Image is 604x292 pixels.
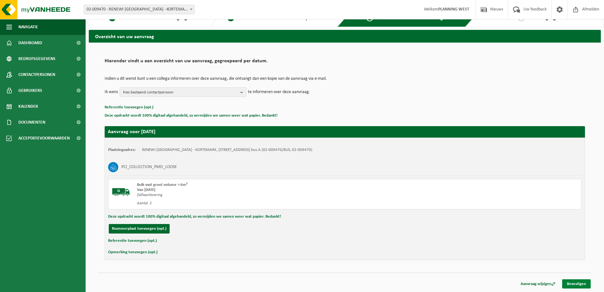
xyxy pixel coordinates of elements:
strong: Plaatsingsadres: [108,148,136,152]
p: Indien u dit wenst kunt u een collega informeren over deze aanvraag, die ontvangt dan een kopie v... [105,77,585,81]
button: Deze opdracht wordt 100% digitaal afgehandeld, zo vermijden we samen weer wat papier. Bedankt! [108,213,281,221]
h2: Hieronder vindt u een overzicht van uw aanvraag, gegroepeerd per datum. [105,58,585,67]
a: Bevestigen [562,279,591,289]
span: Bedrijfsgegevens [18,51,55,67]
span: Navigatie [18,19,38,35]
span: Gebruikers [18,83,42,98]
strong: Van [DATE] [137,188,155,192]
span: Dashboard [18,35,42,51]
span: Documenten [18,114,45,130]
span: Bulk vast groot volume > 6m³ [137,183,187,187]
strong: PLANNING WEST [438,7,469,12]
p: te informeren over deze aanvraag. [248,87,310,97]
td: RENEWI [GEOGRAPHIC_DATA] - KORTEMARK, [STREET_ADDRESS] bus A (02-009470/BUS, 02-009470) [142,147,312,153]
button: Deze opdracht wordt 100% digitaal afgehandeld, zo vermijden we samen weer wat papier. Bedankt! [105,112,277,120]
span: 02-009470 - RENEWI BELGIUM - KORTEMARK - KORTEMARK [84,5,194,14]
button: Referentie toevoegen (opt.) [105,103,153,112]
h3: PCI_COLLECTION_PMD_LOOSE [121,162,177,172]
div: Zelfaanlevering [137,193,370,198]
p: Ik wens [105,87,118,97]
button: Referentie toevoegen (opt.) [108,237,157,245]
strong: Aanvraag voor [DATE] [108,129,155,134]
h2: Overzicht van uw aanvraag [89,30,601,42]
img: BL-SO-LV.png [112,182,131,201]
span: Contactpersonen [18,67,55,83]
a: Aanvraag wijzigen [516,279,560,289]
span: Kies bestaand contactpersoon [123,88,238,97]
span: Kalender [18,98,38,114]
div: Aantal: 2 [137,201,370,206]
span: Acceptatievoorwaarden [18,130,70,146]
button: Nummerplaat toevoegen (opt.) [109,224,170,234]
button: Opmerking toevoegen (opt.) [108,248,158,256]
span: 02-009470 - RENEWI BELGIUM - KORTEMARK - KORTEMARK [84,5,195,14]
button: Kies bestaand contactpersoon [120,87,246,97]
